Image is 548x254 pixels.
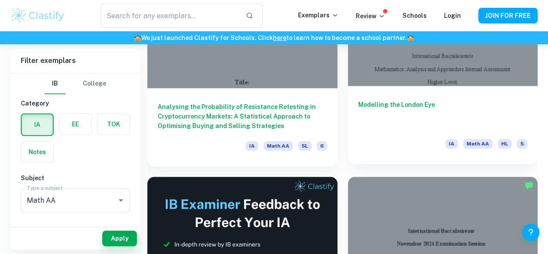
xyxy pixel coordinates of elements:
button: IB [45,73,65,94]
p: Review [356,11,385,21]
button: Open [115,194,127,206]
button: EE [59,114,91,135]
span: 🏫 [134,34,141,41]
h6: Subject [21,173,130,183]
span: 6 [317,141,327,151]
h6: Modelling the London Eye [358,100,528,129]
img: Marked [525,181,533,190]
h6: Analysing the Probability of Resistance Retesting in Cryptocurrency Markets: A Statistical Approa... [158,102,327,131]
span: SL [298,141,311,151]
button: JOIN FOR FREE [478,8,538,23]
span: 🏫 [407,34,414,41]
h6: Filter exemplars [10,49,140,73]
h6: We just launched Clastify for Schools. Click to learn how to become a school partner. [2,33,546,43]
button: Notes [21,142,53,162]
span: HL [498,139,512,148]
span: IA [246,141,258,151]
label: Type a subject [27,184,63,191]
span: Math AA [463,139,493,148]
span: IA [445,139,458,148]
input: Search for any exemplars... [101,3,239,28]
span: Math AA [263,141,293,151]
button: IA [22,114,53,135]
button: TOK [97,114,130,135]
a: Login [444,12,461,19]
a: here [273,34,286,41]
h6: Category [21,99,130,108]
button: College [83,73,106,94]
p: Exemplars [298,10,338,20]
a: Schools [402,12,427,19]
button: Apply [102,231,137,246]
span: 5 [517,139,527,148]
img: Clastify logo [10,7,65,24]
button: Help and Feedback [522,224,539,241]
div: Filter type choice [45,73,106,94]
